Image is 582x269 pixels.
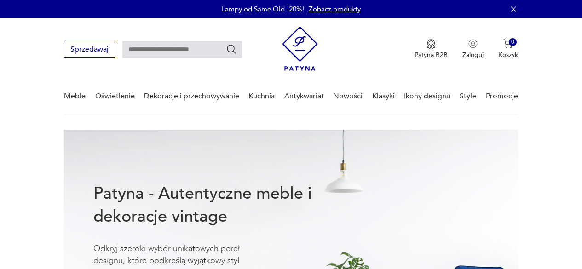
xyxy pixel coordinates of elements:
[64,79,86,114] a: Meble
[503,39,513,48] img: Ikona koszyka
[404,79,450,114] a: Ikony designu
[498,51,518,59] p: Koszyk
[462,39,484,59] button: Zaloguj
[93,182,338,228] h1: Patyna - Autentyczne meble i dekoracje vintage
[282,26,318,71] img: Patyna - sklep z meblami i dekoracjami vintage
[509,38,517,46] div: 0
[333,79,363,114] a: Nowości
[486,79,518,114] a: Promocje
[226,44,237,55] button: Szukaj
[221,5,304,14] p: Lampy od Same Old -20%!
[372,79,395,114] a: Klasyki
[415,51,448,59] p: Patyna B2B
[64,47,115,53] a: Sprzedawaj
[248,79,275,114] a: Kuchnia
[460,79,476,114] a: Style
[462,51,484,59] p: Zaloguj
[144,79,239,114] a: Dekoracje i przechowywanie
[95,79,135,114] a: Oświetlenie
[468,39,478,48] img: Ikonka użytkownika
[309,5,361,14] a: Zobacz produkty
[498,39,518,59] button: 0Koszyk
[64,41,115,58] button: Sprzedawaj
[415,39,448,59] a: Ikona medaluPatyna B2B
[284,79,324,114] a: Antykwariat
[415,39,448,59] button: Patyna B2B
[426,39,436,49] img: Ikona medalu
